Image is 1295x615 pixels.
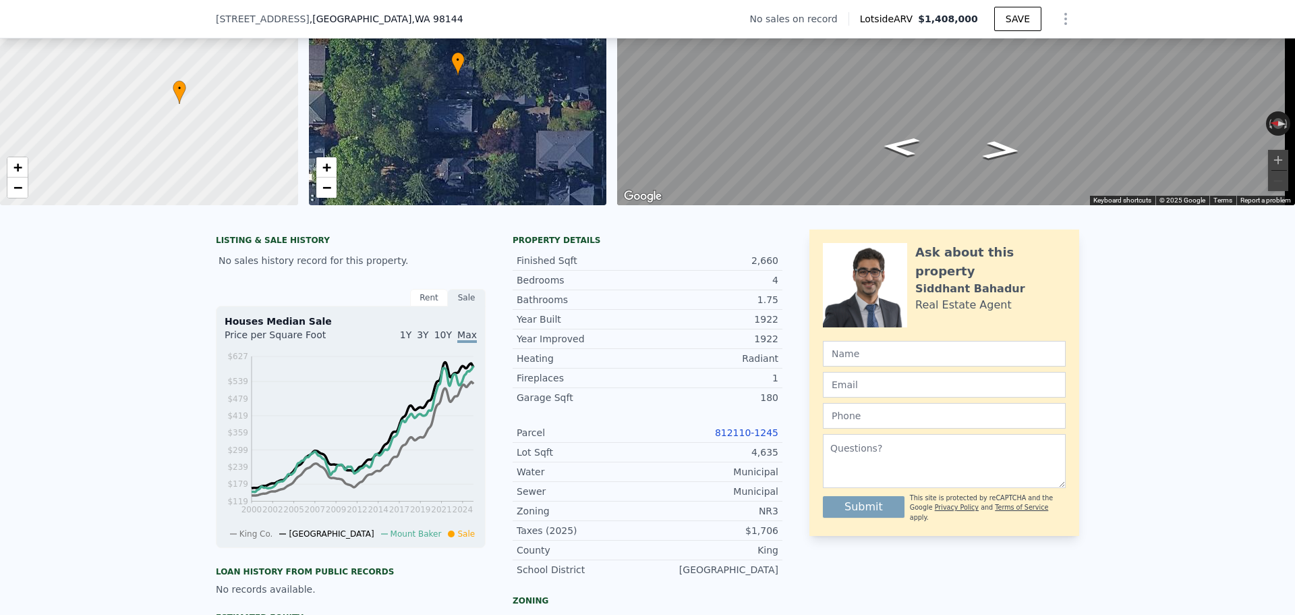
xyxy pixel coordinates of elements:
[216,12,310,26] span: [STREET_ADDRESS]
[647,465,778,479] div: Municipal
[434,329,452,340] span: 10Y
[995,504,1048,511] a: Terms of Service
[227,428,248,437] tspan: $359
[400,329,411,340] span: 1Y
[216,583,486,596] div: No records available.
[173,82,186,95] span: •
[227,377,248,386] tspan: $539
[517,504,647,518] div: Zoning
[1213,196,1232,204] a: Terms (opens in new tab)
[517,371,647,385] div: Fireplaces
[915,297,1012,313] div: Real Estate Agent
[647,563,778,577] div: [GEOGRAPHIC_DATA]
[517,352,647,365] div: Heating
[915,243,1066,281] div: Ask about this property
[517,563,647,577] div: School District
[216,248,486,273] div: No sales history record for this property.
[227,479,248,489] tspan: $179
[1268,150,1288,170] button: Zoom in
[750,12,848,26] div: No sales on record
[517,332,647,346] div: Year Improved
[457,529,475,539] span: Sale
[647,543,778,557] div: King
[1240,196,1291,204] a: Report a problem
[347,505,368,514] tspan: 2012
[305,505,326,514] tspan: 2007
[389,505,410,514] tspan: 2017
[860,12,918,26] span: Lotside ARV
[647,371,778,385] div: 1
[173,80,186,104] div: •
[216,566,486,577] div: Loan history from public records
[517,313,647,326] div: Year Built
[915,281,1025,297] div: Siddhant Bahadur
[453,505,473,514] tspan: 2024
[7,178,28,198] a: Zoom out
[918,14,978,24] span: $1,408,000
[517,543,647,557] div: County
[310,12,463,26] span: , [GEOGRAPHIC_DATA]
[647,391,778,404] div: 180
[326,505,347,514] tspan: 2009
[517,485,647,498] div: Sewer
[1268,171,1288,191] button: Zoom out
[289,529,374,539] span: [GEOGRAPHIC_DATA]
[823,403,1066,429] input: Phone
[910,493,1066,523] div: This site is protected by reCAPTCHA and the Google and apply.
[517,254,647,267] div: Finished Sqft
[647,485,778,498] div: Municipal
[517,524,647,537] div: Taxes (2025)
[1266,111,1273,136] button: Rotate counterclockwise
[866,133,936,161] path: Go North, 39th Ave S
[410,505,431,514] tspan: 2019
[1159,196,1205,204] span: © 2025 Google
[262,505,283,514] tspan: 2002
[1265,117,1290,130] button: Reset the view
[431,505,452,514] tspan: 2021
[451,54,465,66] span: •
[225,328,351,350] div: Price per Square Foot
[322,179,330,196] span: −
[227,352,248,361] tspan: $627
[227,497,248,506] tspan: $119
[517,446,647,459] div: Lot Sqft
[448,289,486,306] div: Sale
[227,462,248,472] tspan: $239
[239,529,273,539] span: King Co.
[647,332,778,346] div: 1922
[647,273,778,287] div: 4
[517,426,647,439] div: Parcel
[227,411,248,421] tspan: $419
[647,352,778,365] div: Radiant
[7,157,28,178] a: Zoom in
[316,157,337,178] a: Zoom in
[823,341,1066,367] input: Name
[621,188,665,205] a: Open this area in Google Maps (opens a new window)
[411,14,463,24] span: , WA 98144
[1284,111,1291,136] button: Rotate clockwise
[647,293,778,306] div: 1.75
[216,235,486,248] div: LISTING & SALE HISTORY
[13,179,22,196] span: −
[967,136,1036,164] path: Go South, 39th Ave S
[647,254,778,267] div: 2,660
[994,7,1041,31] button: SAVE
[283,505,304,514] tspan: 2005
[13,159,22,176] span: +
[513,595,782,606] div: Zoning
[316,178,337,198] a: Zoom out
[647,524,778,537] div: $1,706
[823,496,904,518] button: Submit
[715,427,778,438] a: 812110-1245
[227,446,248,455] tspan: $299
[410,289,448,306] div: Rent
[517,273,647,287] div: Bedrooms
[517,293,647,306] div: Bathrooms
[823,372,1066,398] input: Email
[647,446,778,459] div: 4,635
[451,52,465,76] div: •
[457,329,477,343] span: Max
[517,465,647,479] div: Water
[391,529,442,539] span: Mount Baker
[647,504,778,518] div: NR3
